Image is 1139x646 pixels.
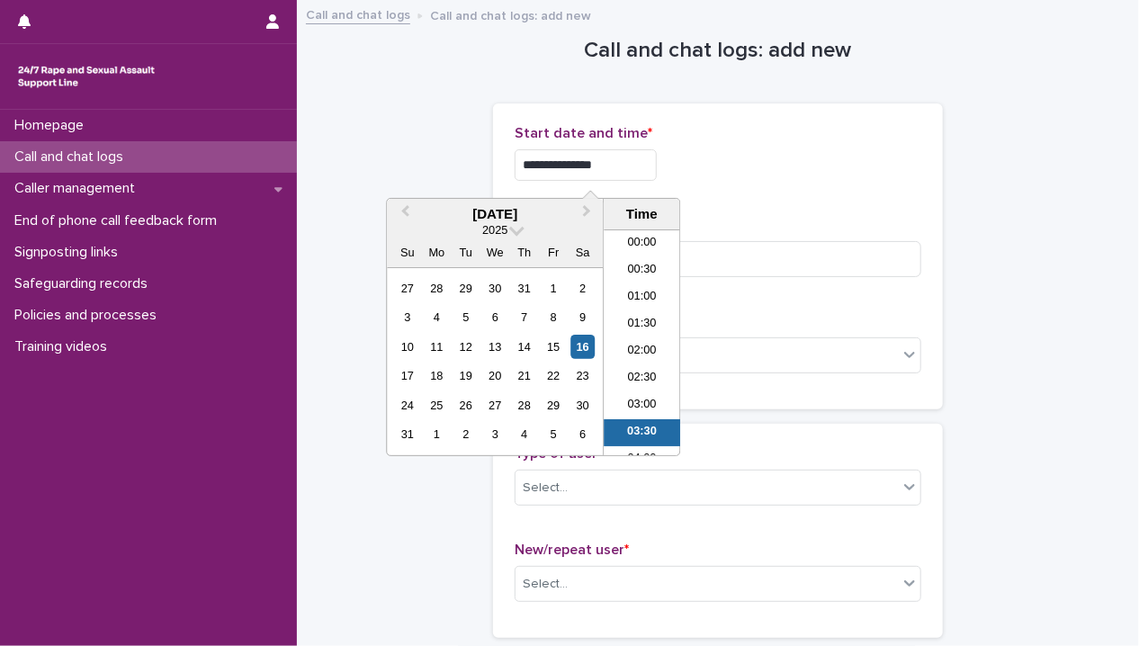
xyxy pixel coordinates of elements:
[7,148,138,166] p: Call and chat logs
[453,393,478,417] div: Choose Tuesday, August 26th, 2025
[14,58,158,94] img: rhQMoQhaT3yELyF149Cw
[542,335,566,359] div: Choose Friday, August 15th, 2025
[512,276,536,301] div: Choose Thursday, July 31st, 2025
[512,335,536,359] div: Choose Thursday, August 14th, 2025
[570,422,595,446] div: Choose Saturday, September 6th, 2025
[512,305,536,329] div: Choose Thursday, August 7th, 2025
[570,240,595,265] div: Sa
[425,305,449,329] div: Choose Monday, August 4th, 2025
[395,240,419,265] div: Su
[512,240,536,265] div: Th
[395,422,419,446] div: Choose Sunday, August 31st, 2025
[7,307,171,324] p: Policies and processes
[604,392,680,419] li: 03:00
[389,201,417,229] button: Previous Month
[493,38,943,64] h1: Call and chat logs: add new
[7,244,132,261] p: Signposting links
[512,363,536,388] div: Choose Thursday, August 21st, 2025
[604,446,680,473] li: 04:00
[453,276,478,301] div: Choose Tuesday, July 29th, 2025
[453,305,478,329] div: Choose Tuesday, August 5th, 2025
[574,201,603,229] button: Next Month
[512,393,536,417] div: Choose Thursday, August 28th, 2025
[542,240,566,265] div: Fr
[387,206,603,222] div: [DATE]
[482,223,507,237] span: 2025
[542,393,566,417] div: Choose Friday, August 29th, 2025
[523,575,568,594] div: Select...
[7,117,98,134] p: Homepage
[425,393,449,417] div: Choose Monday, August 25th, 2025
[7,180,149,197] p: Caller management
[523,479,568,498] div: Select...
[608,206,675,222] div: Time
[425,335,449,359] div: Choose Monday, August 11th, 2025
[306,4,410,24] a: Call and chat logs
[483,335,507,359] div: Choose Wednesday, August 13th, 2025
[570,276,595,301] div: Choose Saturday, August 2nd, 2025
[425,422,449,446] div: Choose Monday, September 1st, 2025
[515,126,652,140] span: Start date and time
[512,422,536,446] div: Choose Thursday, September 4th, 2025
[604,230,680,257] li: 00:00
[483,422,507,446] div: Choose Wednesday, September 3rd, 2025
[570,305,595,329] div: Choose Saturday, August 9th, 2025
[570,393,595,417] div: Choose Saturday, August 30th, 2025
[542,276,566,301] div: Choose Friday, August 1st, 2025
[430,4,591,24] p: Call and chat logs: add new
[7,338,121,355] p: Training videos
[453,422,478,446] div: Choose Tuesday, September 2nd, 2025
[604,419,680,446] li: 03:30
[604,284,680,311] li: 01:00
[393,274,597,449] div: month 2025-08
[542,363,566,388] div: Choose Friday, August 22nd, 2025
[453,363,478,388] div: Choose Tuesday, August 19th, 2025
[425,276,449,301] div: Choose Monday, July 28th, 2025
[7,212,231,229] p: End of phone call feedback form
[425,240,449,265] div: Mo
[453,240,478,265] div: Tu
[542,422,566,446] div: Choose Friday, September 5th, 2025
[515,543,629,557] span: New/repeat user
[604,311,680,338] li: 01:30
[604,365,680,392] li: 02:30
[425,363,449,388] div: Choose Monday, August 18th, 2025
[570,363,595,388] div: Choose Saturday, August 23rd, 2025
[395,276,419,301] div: Choose Sunday, July 27th, 2025
[604,257,680,284] li: 00:30
[483,363,507,388] div: Choose Wednesday, August 20th, 2025
[453,335,478,359] div: Choose Tuesday, August 12th, 2025
[604,338,680,365] li: 02:00
[515,446,602,461] span: Type of user
[483,276,507,301] div: Choose Wednesday, July 30th, 2025
[483,240,507,265] div: We
[395,335,419,359] div: Choose Sunday, August 10th, 2025
[395,305,419,329] div: Choose Sunday, August 3rd, 2025
[7,275,162,292] p: Safeguarding records
[570,335,595,359] div: Choose Saturday, August 16th, 2025
[542,305,566,329] div: Choose Friday, August 8th, 2025
[395,363,419,388] div: Choose Sunday, August 17th, 2025
[395,393,419,417] div: Choose Sunday, August 24th, 2025
[483,393,507,417] div: Choose Wednesday, August 27th, 2025
[483,305,507,329] div: Choose Wednesday, August 6th, 2025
